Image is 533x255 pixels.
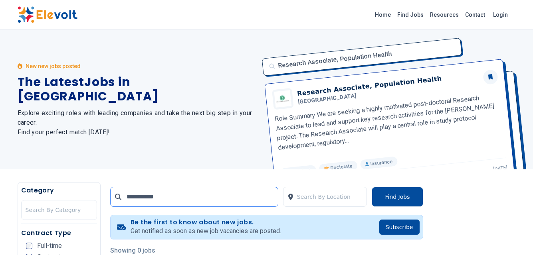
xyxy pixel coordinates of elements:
h1: The Latest Jobs in [GEOGRAPHIC_DATA] [18,75,257,104]
button: Subscribe [379,220,420,235]
p: New new jobs posted [26,62,81,70]
a: Resources [427,8,462,21]
input: Full-time [26,243,32,249]
h5: Category [21,186,97,195]
h4: Be the first to know about new jobs. [131,218,281,226]
a: Find Jobs [394,8,427,21]
a: Contact [462,8,488,21]
h2: Explore exciting roles with leading companies and take the next big step in your career. Find you... [18,108,257,137]
img: Elevolt [18,6,77,23]
button: Find Jobs [372,187,423,207]
a: Login [488,7,513,23]
a: Home [372,8,394,21]
iframe: Chat Widget [493,217,533,255]
span: Full-time [37,243,62,249]
h5: Contract Type [21,228,97,238]
p: Get notified as soon as new job vacancies are posted. [131,226,281,236]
